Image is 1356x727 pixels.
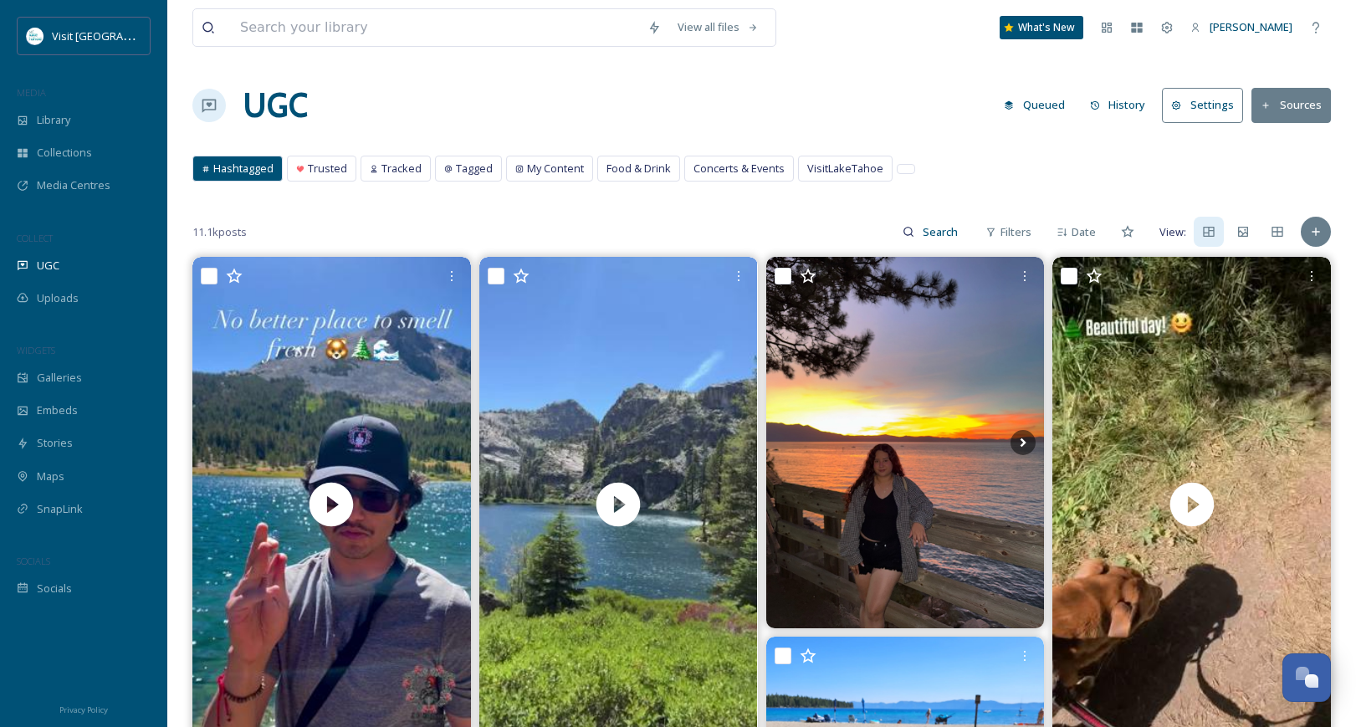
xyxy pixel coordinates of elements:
span: Trusted [308,161,347,177]
button: Queued [995,89,1073,121]
span: WIDGETS [17,344,55,356]
span: MEDIA [17,86,46,99]
a: [PERSON_NAME] [1182,11,1301,44]
button: Settings [1162,88,1243,122]
a: View all files [669,11,767,44]
span: Food & Drink [606,161,671,177]
a: Settings [1162,88,1251,122]
span: Media Centres [37,177,110,193]
span: Concerts & Events [693,161,785,177]
span: My Content [527,161,584,177]
span: Collections [37,145,92,161]
span: Privacy Policy [59,704,108,715]
span: 11.1k posts [192,224,247,240]
span: SnapLink [37,501,83,517]
button: Open Chat [1282,653,1331,702]
a: What's New [1000,16,1083,39]
a: History [1082,89,1163,121]
span: Socials [37,581,72,596]
a: UGC [243,80,308,131]
a: Privacy Policy [59,699,108,719]
span: Tracked [381,161,422,177]
button: History [1082,89,1154,121]
a: Queued [995,89,1082,121]
span: Uploads [37,290,79,306]
span: Filters [1000,224,1031,240]
input: Search your library [232,9,639,46]
span: Date [1072,224,1096,240]
span: Maps [37,468,64,484]
span: Visit [GEOGRAPHIC_DATA] [52,28,182,44]
span: Embeds [37,402,78,418]
img: download.jpeg [27,28,43,44]
span: View: [1159,224,1186,240]
span: Library [37,112,70,128]
button: Sources [1251,88,1331,122]
span: COLLECT [17,232,53,244]
span: Tagged [456,161,493,177]
span: SOCIALS [17,555,50,567]
input: Search [914,215,969,248]
span: Hashtagged [213,161,274,177]
img: Sunset❤️🥹 #southlaketahoe #sunsetlove [766,257,1045,628]
span: UGC [37,258,59,274]
span: Galleries [37,370,82,386]
span: Stories [37,435,73,451]
span: [PERSON_NAME] [1210,19,1292,34]
span: VisitLakeTahoe [807,161,883,177]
